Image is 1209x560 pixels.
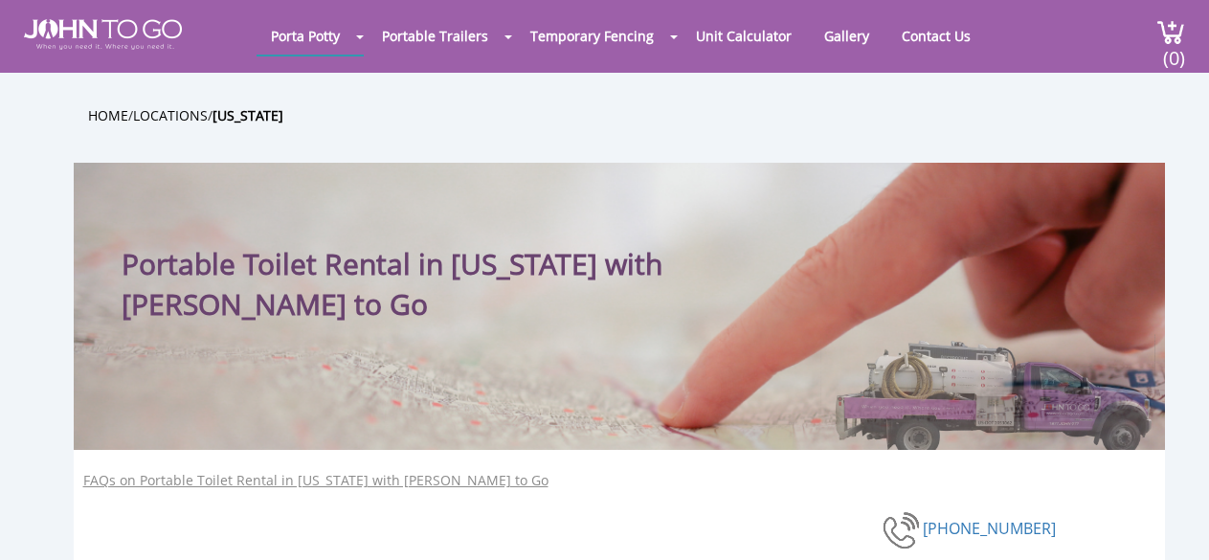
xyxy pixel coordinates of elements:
[133,106,208,124] a: Locations
[257,17,354,55] a: Porta Potty
[883,509,923,551] img: phone-number
[516,17,668,55] a: Temporary Fencing
[213,106,283,124] a: [US_STATE]
[88,106,128,124] a: Home
[820,334,1155,450] img: Truck
[1162,30,1185,71] span: (0)
[24,19,182,50] img: JOHN to go
[682,17,806,55] a: Unit Calculator
[1156,19,1185,45] img: cart a
[887,17,985,55] a: Contact Us
[122,201,739,325] h1: Portable Toilet Rental in [US_STATE] with [PERSON_NAME] to Go
[1132,483,1209,560] button: Live Chat
[88,104,1179,126] ul: / /
[810,17,884,55] a: Gallery
[923,518,1056,539] a: [PHONE_NUMBER]
[368,17,503,55] a: Portable Trailers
